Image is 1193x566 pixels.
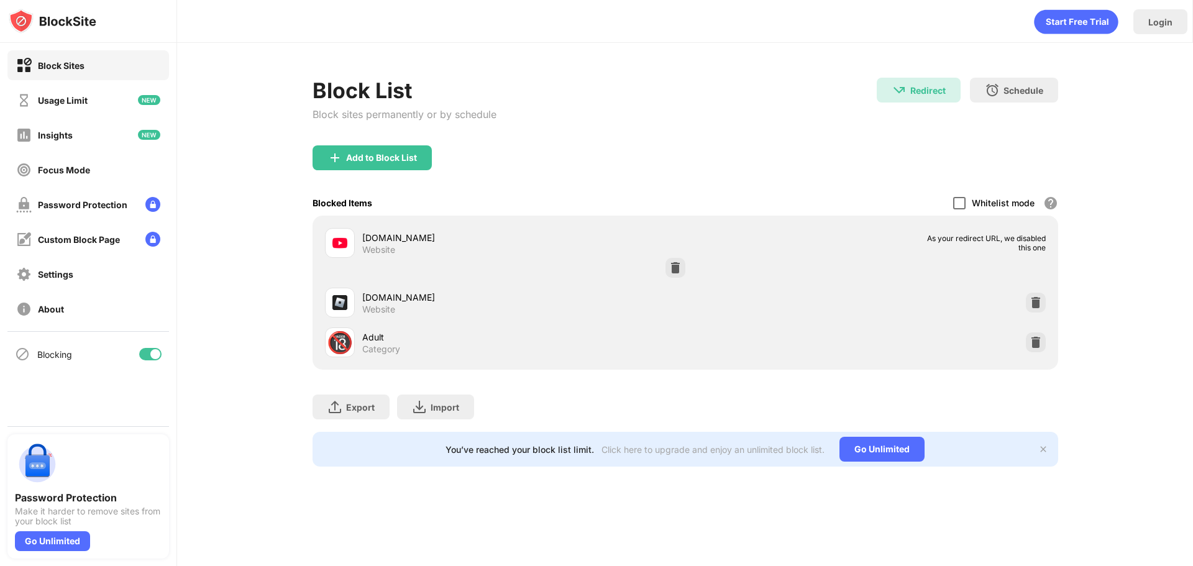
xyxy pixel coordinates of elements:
div: [DOMAIN_NAME] [362,291,685,304]
img: push-password-protection.svg [15,442,60,486]
div: Go Unlimited [15,531,90,551]
div: Blocking [37,349,72,360]
div: Export [346,402,375,413]
div: animation [1034,9,1118,34]
div: Website [362,244,395,255]
div: Import [431,402,459,413]
img: logo-blocksite.svg [9,9,96,34]
div: Blocked Items [313,198,372,208]
img: blocking-icon.svg [15,347,30,362]
img: settings-off.svg [16,267,32,282]
div: Click here to upgrade and enjoy an unlimited block list. [601,444,825,455]
img: customize-block-page-off.svg [16,232,32,247]
div: Settings [38,269,73,280]
div: Whitelist mode [972,198,1035,208]
div: Password Protection [38,199,127,210]
img: focus-off.svg [16,162,32,178]
div: Website [362,304,395,315]
div: Block Sites [38,60,85,71]
img: about-off.svg [16,301,32,317]
img: lock-menu.svg [145,197,160,212]
div: Block sites permanently or by schedule [313,108,496,121]
div: Focus Mode [38,165,90,175]
img: lock-menu.svg [145,232,160,247]
div: About [38,304,64,314]
img: time-usage-off.svg [16,93,32,108]
div: Make it harder to remove sites from your block list [15,506,162,526]
span: As your redirect URL, we disabled this one [918,234,1046,252]
div: Block List [313,78,496,103]
div: Custom Block Page [38,234,120,245]
div: Insights [38,130,73,140]
div: Go Unlimited [839,437,925,462]
img: block-on.svg [16,58,32,73]
img: password-protection-off.svg [16,197,32,212]
img: favicons [332,295,347,310]
div: Redirect [910,85,946,96]
div: 🔞 [327,330,353,355]
img: new-icon.svg [138,95,160,105]
div: Add to Block List [346,153,417,163]
div: Adult [362,331,685,344]
div: Password Protection [15,491,162,504]
div: Usage Limit [38,95,88,106]
img: x-button.svg [1038,444,1048,454]
img: favicons [332,235,347,250]
div: [DOMAIN_NAME] [362,231,685,244]
img: insights-off.svg [16,127,32,143]
div: Login [1148,17,1172,27]
div: You’ve reached your block list limit. [446,444,594,455]
img: new-icon.svg [138,130,160,140]
div: Schedule [1003,85,1043,96]
div: Category [362,344,400,355]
